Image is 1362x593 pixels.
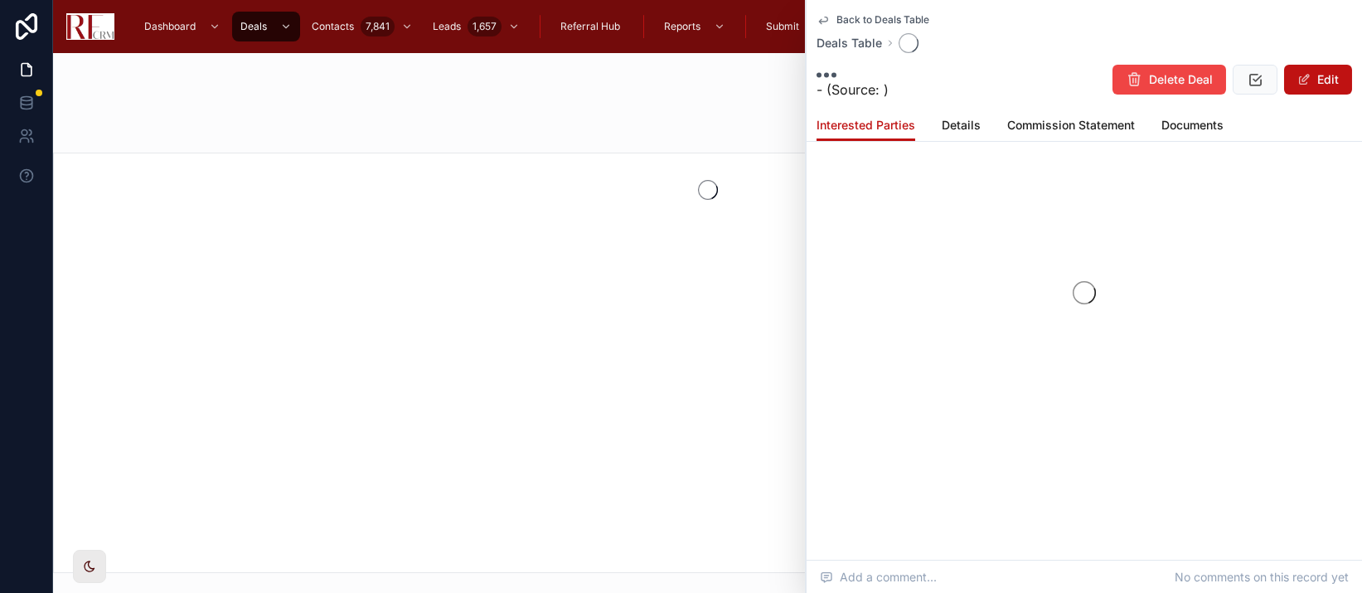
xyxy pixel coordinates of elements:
div: 1,657 [468,17,502,36]
span: Deals [240,20,267,33]
a: Dashboard [136,12,229,41]
span: Delete Deal [1149,71,1213,88]
span: Contacts [312,20,354,33]
span: Referral Hub [560,20,620,33]
div: scrollable content [128,8,1296,45]
a: Leads1,657 [424,12,528,41]
span: Documents [1161,117,1224,134]
a: Deals [232,12,300,41]
span: - (Source: ) [817,80,889,100]
span: Reports [664,20,700,33]
span: Submit [766,20,799,33]
a: Commission Statement [1007,110,1135,143]
button: Edit [1284,65,1352,95]
span: Details [942,117,981,134]
a: Referral Hub [552,12,632,41]
span: Dashboard [144,20,196,33]
button: Delete Deal [1112,65,1226,95]
span: Leads [433,20,461,33]
a: Deals Table [817,35,882,51]
a: Interested Parties [817,110,915,142]
span: Commission Statement [1007,117,1135,134]
span: Interested Parties [817,117,915,134]
a: Documents [1161,110,1224,143]
span: Back to Deals Table [836,13,929,27]
a: Contacts7,841 [303,12,421,41]
a: Reports [656,12,734,41]
span: No comments on this record yet [1175,569,1349,586]
a: Submit [758,12,811,41]
a: Details [942,110,981,143]
span: Add a comment... [820,569,937,586]
div: 7,841 [361,17,395,36]
img: App logo [66,13,114,40]
a: Back to Deals Table [817,13,929,27]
